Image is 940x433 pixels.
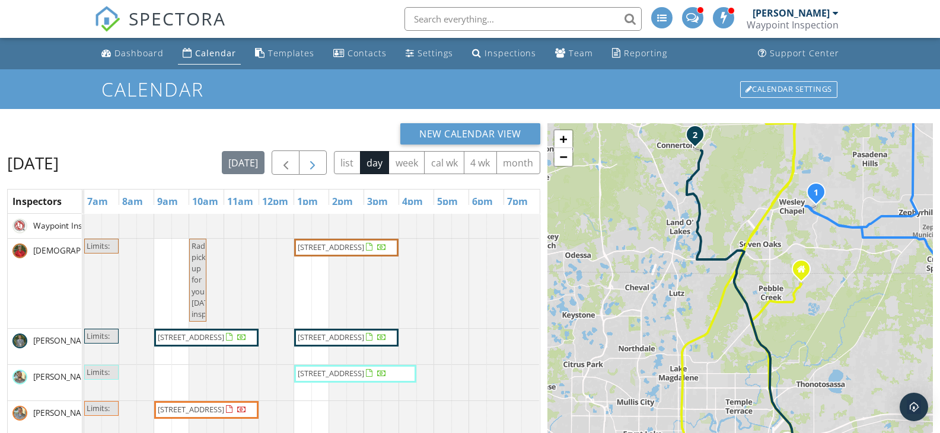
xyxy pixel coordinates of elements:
div: Team [569,47,593,59]
span: Limits: [87,403,110,413]
h1: Calendar [101,79,838,100]
span: [PERSON_NAME] [31,407,98,419]
a: Calendar Settings [739,80,839,99]
a: 11am [224,192,256,211]
img: ross_1.jpeg [12,370,27,384]
div: Templates [268,47,314,59]
span: Limits: [87,331,110,341]
span: [STREET_ADDRESS] [158,332,224,342]
a: 12pm [259,192,291,211]
span: Limits: [87,367,110,377]
button: Next day [299,150,327,175]
a: Zoom out [555,148,572,166]
a: Support Center [753,43,844,65]
a: Calendar [178,43,241,65]
div: Contacts [348,47,387,59]
div: 11185 Flourish Dr., Land O' Lakes, FL 34637 [695,134,702,142]
a: 5pm [434,192,461,211]
div: Inspections [485,47,536,59]
img: screenshot_20250418_164326.png [12,219,27,233]
a: 6pm [469,192,496,211]
div: 5691 Maydale Ave , Wesley Chapel, FL 33545 [816,192,823,199]
a: 7am [84,192,111,211]
input: Search everything... [404,7,642,31]
span: Inspectors [12,195,62,208]
span: [DEMOGRAPHIC_DATA][PERSON_NAME] [31,245,186,256]
span: Limits: [87,240,110,251]
button: list [334,151,361,174]
img: casey_4.jpeg [12,333,27,348]
button: cal wk [424,151,464,174]
span: [STREET_ADDRESS] [298,368,364,379]
button: month [496,151,540,174]
span: [STREET_ADDRESS] [298,332,364,342]
h2: [DATE] [7,151,59,175]
a: 4pm [399,192,426,211]
a: 3pm [364,192,391,211]
button: 4 wk [464,151,497,174]
a: 2pm [329,192,356,211]
a: 7pm [504,192,531,211]
div: Calendar [195,47,236,59]
img: jim_parsons_1.jpeg [12,406,27,421]
span: Waypoint Inspection [31,220,112,232]
a: Zoom in [555,130,572,148]
a: SPECTORA [94,16,226,41]
div: Calendar Settings [740,81,837,98]
span: Radon pick up for your [DATE] inspection [192,240,228,319]
div: Dashboard [114,47,164,59]
i: 1 [813,189,818,197]
a: 1pm [294,192,321,211]
a: Dashboard [97,43,168,65]
a: Inspections [467,43,541,65]
button: New Calendar View [400,123,540,145]
i: 2 [692,131,697,140]
span: [STREET_ADDRESS] [158,404,224,415]
span: [PERSON_NAME] [31,371,98,383]
div: Waypoint Inspection [747,19,839,31]
button: [DATE] [222,151,265,174]
a: Settings [401,43,458,65]
a: 8am [119,192,146,211]
a: Contacts [329,43,391,65]
img: The Best Home Inspection Software - Spectora [94,6,120,32]
button: week [388,151,425,174]
a: Templates [250,43,319,65]
a: 10am [189,192,221,211]
div: Settings [418,47,453,59]
button: day [360,151,390,174]
div: Reporting [624,47,667,59]
div: Support Center [770,47,839,59]
span: SPECTORA [129,6,226,31]
button: Previous day [272,150,299,175]
img: christian_3.jpeg [12,243,27,258]
div: 19261 Stone Hedge Dr, Tampa Fl 33647 [801,269,808,276]
div: Open Intercom Messenger [900,393,928,421]
a: 9am [154,192,181,211]
span: [STREET_ADDRESS] [298,242,364,252]
a: Team [550,43,598,65]
div: [PERSON_NAME] [753,7,830,19]
a: Reporting [607,43,672,65]
span: [PERSON_NAME] [31,335,98,347]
